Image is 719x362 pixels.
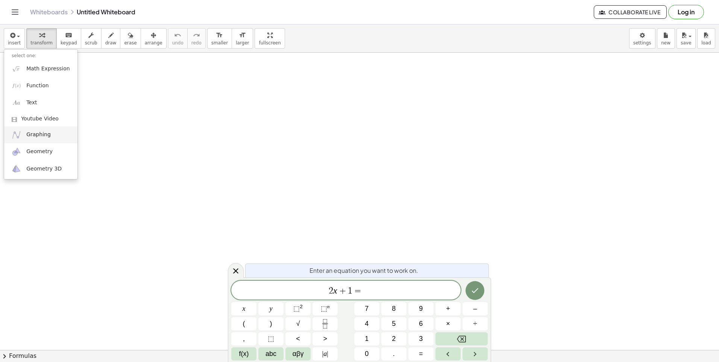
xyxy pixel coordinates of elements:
span: scrub [85,40,97,46]
button: arrange [141,28,167,49]
span: Enter an equation you want to work on. [309,266,418,275]
button: 7 [354,302,379,315]
span: Collaborate Live [600,9,660,15]
button: ( [231,317,256,330]
span: | [327,350,328,357]
span: smaller [211,40,228,46]
span: draw [105,40,117,46]
button: Collaborate Live [594,5,667,19]
button: new [657,28,675,49]
i: undo [174,31,181,40]
span: 2 [329,286,333,295]
button: Done [466,281,484,300]
button: 0 [354,347,379,360]
span: ) [270,319,272,329]
button: Left arrow [435,347,461,360]
button: scrub [81,28,102,49]
a: Whiteboards [30,8,68,16]
button: ) [258,317,284,330]
span: Function [26,82,49,90]
button: load [697,28,715,49]
button: x [231,302,256,315]
span: + [337,286,348,295]
img: ggb-3d.svg [12,164,21,173]
button: y [258,302,284,315]
sup: 2 [300,304,303,309]
span: 0 [365,349,369,359]
button: Greater than [312,332,338,345]
span: y [270,304,273,314]
span: = [419,349,423,359]
span: 6 [419,319,423,329]
i: format_size [216,31,223,40]
button: Divide [463,317,488,330]
span: abc [265,349,276,359]
span: x [243,304,246,314]
button: 9 [408,302,434,315]
sup: n [327,304,330,309]
button: Plus [435,302,461,315]
span: ⬚ [293,305,300,312]
span: αβγ [293,349,304,359]
span: > [323,334,327,344]
span: f(x) [239,349,249,359]
button: 3 [408,332,434,345]
button: keyboardkeypad [56,28,81,49]
span: ⬚ [268,334,274,344]
button: draw [101,28,121,49]
span: arrange [145,40,162,46]
span: redo [191,40,202,46]
a: Graphing [4,126,77,143]
span: ⬚ [321,305,327,312]
span: erase [124,40,137,46]
button: 2 [381,332,407,345]
button: save [677,28,696,49]
span: Graphing [26,131,51,138]
a: Geometry [4,143,77,160]
i: keyboard [65,31,72,40]
span: 5 [392,319,396,329]
button: 5 [381,317,407,330]
button: Superscript [312,302,338,315]
button: insert [4,28,25,49]
button: undoundo [168,28,188,49]
button: Squared [285,302,311,315]
span: = [352,286,363,295]
span: settings [633,40,651,46]
button: fullscreen [255,28,285,49]
button: Greek alphabet [285,347,311,360]
span: ( [243,319,245,329]
span: 7 [365,304,369,314]
a: Math Expression [4,60,77,77]
span: × [446,319,450,329]
span: < [296,334,300,344]
a: Function [4,77,77,94]
span: ÷ [473,319,477,329]
span: Text [26,99,37,106]
span: keypad [61,40,77,46]
button: Toggle navigation [9,6,21,18]
button: Times [435,317,461,330]
span: 4 [365,319,369,329]
var: x [333,286,337,295]
button: Absolute value [312,347,338,360]
i: redo [193,31,200,40]
button: format_sizesmaller [207,28,232,49]
span: . [393,349,395,359]
span: Geometry 3D [26,165,62,173]
button: Fraction [312,317,338,330]
span: | [322,350,324,357]
span: save [681,40,691,46]
button: settings [629,28,655,49]
img: f_x.png [12,81,21,90]
button: Less than [285,332,311,345]
span: a [322,349,328,359]
span: larger [236,40,249,46]
button: 4 [354,317,379,330]
button: Backspace [435,332,488,345]
span: undo [172,40,184,46]
span: Math Expression [26,65,70,73]
button: Placeholder [258,332,284,345]
span: 1 [365,334,369,344]
button: transform [26,28,57,49]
